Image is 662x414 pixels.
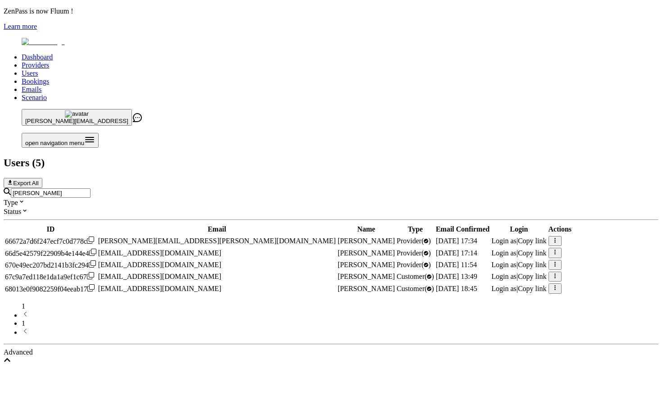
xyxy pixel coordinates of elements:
li: previous page button [22,310,658,319]
div: Click to copy [5,284,96,293]
input: Search by email [11,188,91,198]
th: Email [98,225,336,234]
span: validated [397,273,434,280]
span: validated [397,285,434,292]
div: | [491,261,546,269]
span: [PERSON_NAME] [338,249,395,257]
button: Open menu [22,133,99,148]
div: Click to copy [5,249,96,258]
span: Copy link [518,273,547,280]
a: Bookings [22,77,49,85]
span: [PERSON_NAME][EMAIL_ADDRESS] [25,118,128,124]
li: pagination item 1 active [22,319,658,328]
li: next page button [22,328,658,337]
div: | [491,249,546,257]
span: open navigation menu [25,140,84,146]
span: Login as [491,273,517,280]
span: [PERSON_NAME] [338,261,395,268]
span: validated [397,249,431,257]
div: | [491,237,546,245]
div: Click to copy [5,260,96,269]
a: Scenario [22,94,47,101]
span: Login as [491,285,517,292]
nav: pagination navigation [4,302,658,337]
span: [DATE] 13:49 [436,273,477,280]
div: Click to copy [5,237,96,246]
span: [PERSON_NAME] [338,285,395,292]
th: Name [337,225,395,234]
a: Providers [22,61,49,69]
span: Login as [491,237,517,245]
button: Export All [4,178,42,188]
span: [DATE] 17:14 [436,249,477,257]
span: [DATE] 18:45 [436,285,477,292]
span: [PERSON_NAME] [338,273,395,280]
p: ZenPass is now Fluum ! [4,7,658,15]
span: [DATE] 17:34 [436,237,477,245]
span: [EMAIL_ADDRESS][DOMAIN_NAME] [98,273,222,280]
div: Type [4,198,658,207]
span: [EMAIL_ADDRESS][DOMAIN_NAME] [98,249,222,257]
img: Fluum Logo [22,38,65,46]
th: Type [396,225,435,234]
span: Copy link [518,261,547,268]
span: validated [397,261,431,268]
a: Dashboard [22,53,53,61]
span: [DATE] 11:54 [436,261,477,268]
span: Copy link [518,249,547,257]
th: Email Confirmed [435,225,490,234]
button: avatar[PERSON_NAME][EMAIL_ADDRESS] [22,109,132,126]
span: 1 [22,302,25,310]
div: | [491,285,546,293]
h2: Users ( 5 ) [4,157,658,169]
span: Login as [491,261,517,268]
th: Login [491,225,547,234]
span: Advanced [4,348,33,356]
span: [EMAIL_ADDRESS][DOMAIN_NAME] [98,285,222,292]
div: | [491,273,546,281]
span: validated [397,237,431,245]
a: Learn more [4,23,37,30]
div: Status [4,207,658,216]
a: Emails [22,86,41,93]
span: [EMAIL_ADDRESS][DOMAIN_NAME] [98,261,222,268]
div: Click to copy [5,272,96,281]
span: [PERSON_NAME] [338,237,395,245]
a: Users [22,69,38,77]
th: ID [5,225,97,234]
span: Copy link [518,237,547,245]
span: Copy link [518,285,547,292]
span: Login as [491,249,517,257]
span: [PERSON_NAME][EMAIL_ADDRESS][PERSON_NAME][DOMAIN_NAME] [98,237,336,245]
img: avatar [65,110,89,118]
th: Actions [548,225,572,234]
